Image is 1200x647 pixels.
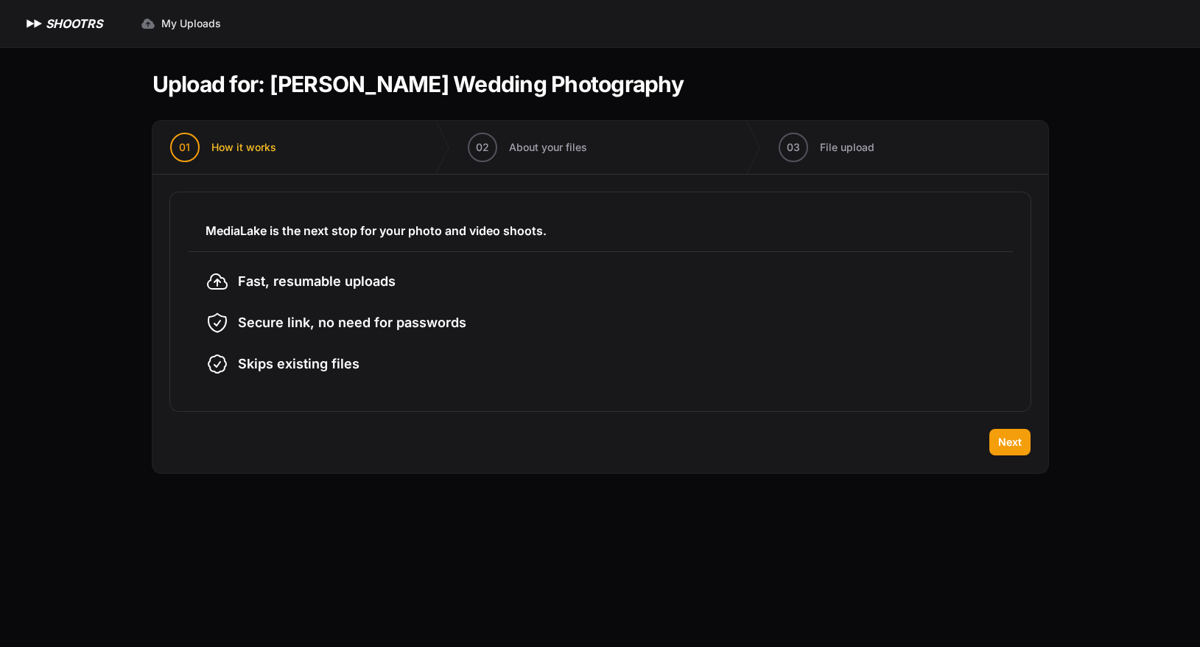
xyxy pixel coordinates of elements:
[761,121,892,174] button: 03 File upload
[24,15,102,32] a: SHOOTRS SHOOTRS
[509,140,587,155] span: About your files
[787,140,800,155] span: 03
[152,71,684,97] h1: Upload for: [PERSON_NAME] Wedding Photography
[161,16,221,31] span: My Uploads
[450,121,605,174] button: 02 About your files
[998,435,1022,450] span: Next
[132,10,230,37] a: My Uploads
[179,140,190,155] span: 01
[238,354,359,374] span: Skips existing files
[238,312,466,333] span: Secure link, no need for passwords
[989,429,1031,455] button: Next
[211,140,276,155] span: How it works
[206,222,995,239] h3: MediaLake is the next stop for your photo and video shoots.
[46,15,102,32] h1: SHOOTRS
[152,121,294,174] button: 01 How it works
[24,15,46,32] img: SHOOTRS
[476,140,489,155] span: 02
[820,140,874,155] span: File upload
[238,271,396,292] span: Fast, resumable uploads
